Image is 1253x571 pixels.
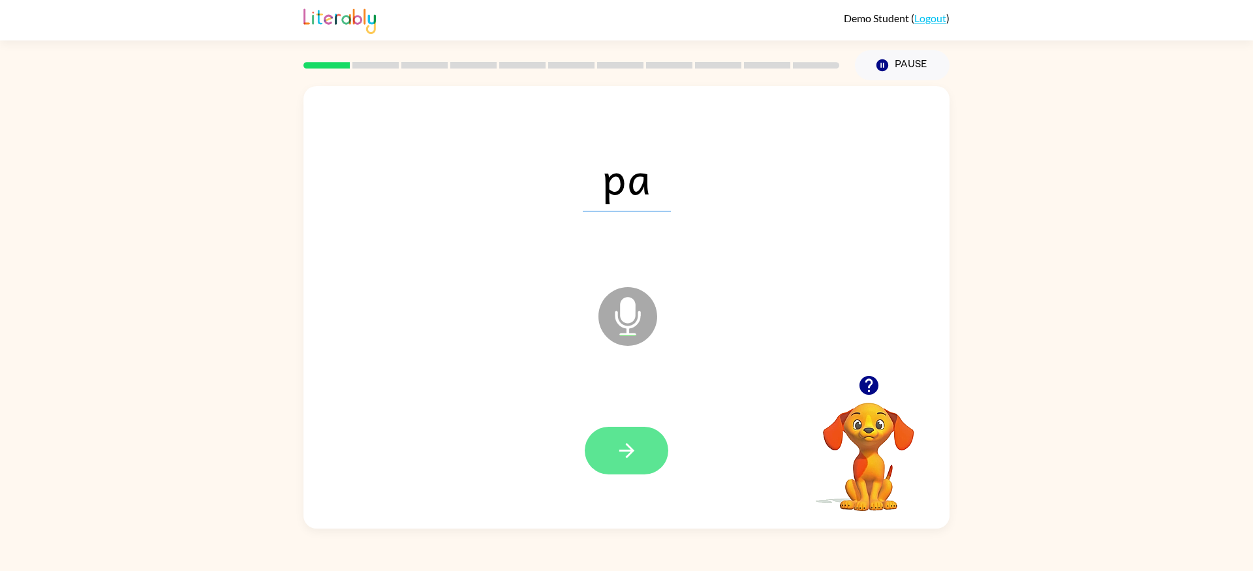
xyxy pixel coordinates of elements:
[914,12,946,24] a: Logout
[803,382,934,513] video: Your browser must support playing .mp4 files to use Literably. Please try using another browser.
[844,12,911,24] span: Demo Student
[844,12,950,24] div: ( )
[583,144,671,211] span: pa
[855,50,950,80] button: Pause
[303,5,376,34] img: Literably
